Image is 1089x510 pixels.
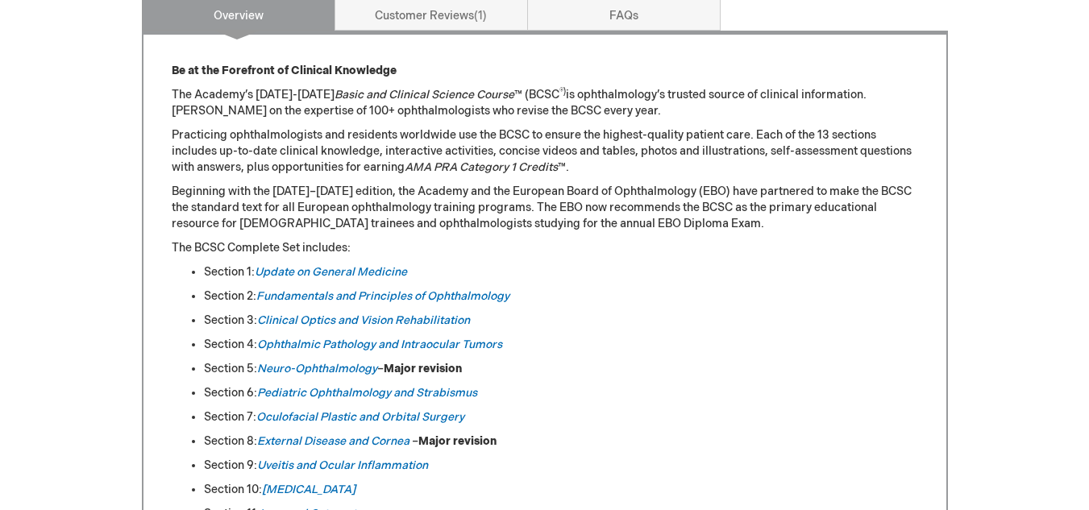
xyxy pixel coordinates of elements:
[257,362,377,375] a: Neuro-Ophthalmology
[172,87,918,119] p: The Academy’s [DATE]-[DATE] ™ (BCSC is ophthalmology’s trusted source of clinical information. [P...
[204,288,918,305] li: Section 2:
[474,9,487,23] span: 1
[204,337,918,353] li: Section 4:
[172,184,918,232] p: Beginning with the [DATE]–[DATE] edition, the Academy and the European Board of Ophthalmology (EB...
[204,458,918,474] li: Section 9:
[204,361,918,377] li: Section 5: –
[262,483,355,496] a: [MEDICAL_DATA]
[204,409,918,425] li: Section 7:
[405,160,558,174] em: AMA PRA Category 1 Credits
[204,313,918,329] li: Section 3:
[257,386,477,400] a: Pediatric Ophthalmology and Strabismus
[256,289,509,303] a: Fundamentals and Principles of Ophthalmology
[256,410,464,424] a: Oculofacial Plastic and Orbital Surgery
[384,362,462,375] strong: Major revision
[257,313,470,327] a: Clinical Optics and Vision Rehabilitation
[335,88,514,102] em: Basic and Clinical Science Course
[559,87,566,97] sup: ®)
[204,433,918,450] li: Section 8: –
[418,434,497,448] strong: Major revision
[204,264,918,280] li: Section 1:
[255,265,407,279] a: Update on General Medicine
[257,338,502,351] a: Ophthalmic Pathology and Intraocular Tumors
[257,458,428,472] a: Uveitis and Ocular Inflammation
[172,64,397,77] strong: Be at the Forefront of Clinical Knowledge
[172,240,918,256] p: The BCSC Complete Set includes:
[257,434,409,448] a: External Disease and Cornea
[172,127,918,176] p: Practicing ophthalmologists and residents worldwide use the BCSC to ensure the highest-quality pa...
[204,482,918,498] li: Section 10:
[204,385,918,401] li: Section 6:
